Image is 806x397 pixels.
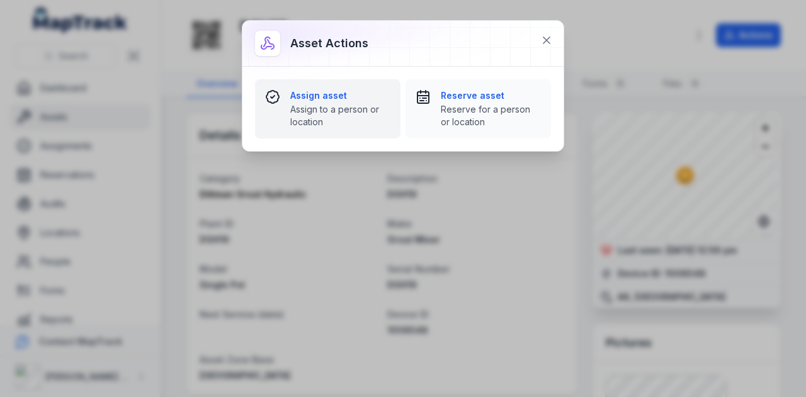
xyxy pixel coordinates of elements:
[441,103,541,128] span: Reserve for a person or location
[255,79,400,138] button: Assign assetAssign to a person or location
[290,103,390,128] span: Assign to a person or location
[406,79,551,138] button: Reserve assetReserve for a person or location
[290,89,390,102] strong: Assign asset
[441,89,541,102] strong: Reserve asset
[290,35,368,52] h3: Asset actions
